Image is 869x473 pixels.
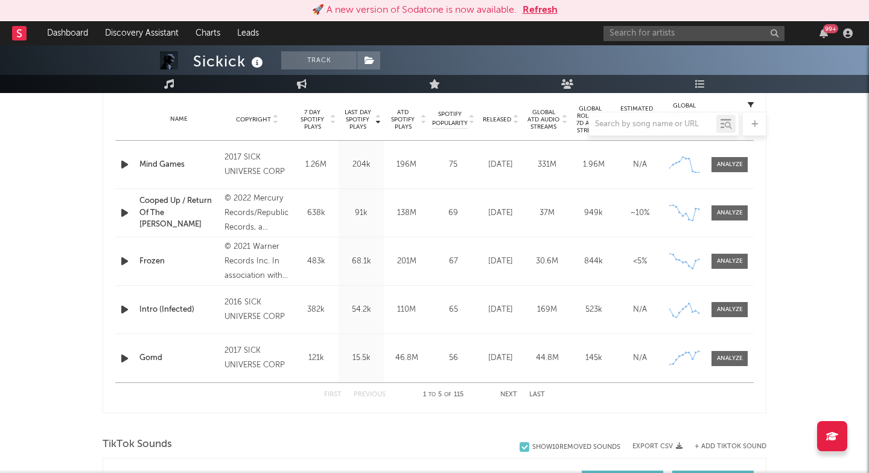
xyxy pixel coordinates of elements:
[410,388,476,402] div: 1 5 115
[139,159,218,171] a: Mind Games
[193,51,266,71] div: Sickick
[387,352,426,364] div: 46.8M
[529,391,545,398] button: Last
[387,207,426,219] div: 138M
[527,207,567,219] div: 37M
[683,443,766,450] button: + Add TikTok Sound
[573,105,606,134] span: Global Rolling 7D Audio Streams
[97,21,187,45] a: Discovery Assistant
[387,109,419,130] span: ATD Spotify Plays
[603,26,785,41] input: Search for artists
[387,159,426,171] div: 196M
[527,352,567,364] div: 44.8M
[666,101,702,138] div: Global Streaming Trend (Last 60D)
[480,256,521,268] div: [DATE]
[573,352,614,364] div: 145k
[387,304,426,316] div: 110M
[139,304,218,316] a: Intro (Infected)
[432,256,474,268] div: 67
[103,437,172,452] span: TikTok Sounds
[823,24,838,33] div: 99 +
[432,207,474,219] div: 69
[532,443,620,451] div: Show 10 Removed Sounds
[428,392,436,397] span: to
[527,256,567,268] div: 30.6M
[224,344,290,373] div: 2017 SICK UNIVERSE CORP
[342,352,381,364] div: 15.5k
[296,159,336,171] div: 1.26M
[187,21,229,45] a: Charts
[342,304,381,316] div: 54.2k
[695,443,766,450] button: + Add TikTok Sound
[312,3,517,18] div: 🚀 A new version of Sodatone is now available.
[444,392,451,397] span: of
[224,191,290,235] div: © 2022 Mercury Records/Republic Records, a division of UMG Recordings, Inc.
[342,207,381,219] div: 91k
[480,207,521,219] div: [DATE]
[527,159,567,171] div: 331M
[224,150,290,179] div: 2017 SICK UNIVERSE CORP
[139,256,218,268] a: Frozen
[342,256,381,268] div: 68.1k
[820,28,828,38] button: 99+
[620,207,660,219] div: ~ 10 %
[39,21,97,45] a: Dashboard
[527,304,567,316] div: 169M
[620,304,660,316] div: N/A
[296,256,336,268] div: 483k
[324,391,342,398] button: First
[480,304,521,316] div: [DATE]
[480,159,521,171] div: [DATE]
[296,304,336,316] div: 382k
[620,352,660,364] div: N/A
[432,159,474,171] div: 75
[500,391,517,398] button: Next
[527,109,560,130] span: Global ATD Audio Streams
[296,207,336,219] div: 638k
[432,110,468,128] span: Spotify Popularity
[342,159,381,171] div: 204k
[589,120,716,129] input: Search by song name or URL
[139,195,218,231] a: Cooped Up / Return Of The [PERSON_NAME]
[229,21,267,45] a: Leads
[281,51,357,69] button: Track
[573,207,614,219] div: 949k
[224,295,290,324] div: 2016 SICK UNIVERSE CORP
[432,352,474,364] div: 56
[480,352,521,364] div: [DATE]
[387,256,426,268] div: 201M
[620,256,660,268] div: <5%
[342,109,374,130] span: Last Day Spotify Plays
[620,105,653,134] span: Estimated % Playlist Streams Last Day
[224,240,290,283] div: © 2021 Warner Records Inc. In association with Robots + Humans
[296,109,328,130] span: 7 Day Spotify Plays
[573,304,614,316] div: 523k
[632,443,683,450] button: Export CSV
[573,159,614,171] div: 1.96M
[620,159,660,171] div: N/A
[296,352,336,364] div: 121k
[573,256,614,268] div: 844k
[432,304,474,316] div: 65
[354,391,386,398] button: Previous
[523,3,558,18] button: Refresh
[139,352,218,364] a: Gomd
